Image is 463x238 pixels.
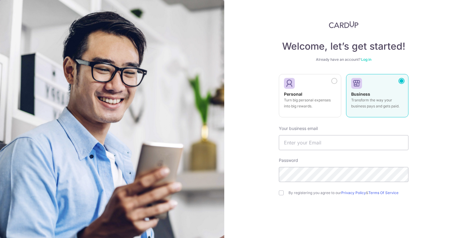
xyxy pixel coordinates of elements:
[279,74,341,121] a: Personal Turn big personal expenses into big rewards.
[368,190,398,195] a: Terms Of Service
[284,97,336,109] p: Turn big personal expenses into big rewards.
[279,135,408,150] input: Enter your Email
[279,125,318,131] label: Your business email
[298,207,389,231] iframe: reCAPTCHA
[279,40,408,52] h4: Welcome, let’s get started!
[329,21,358,28] img: CardUp Logo
[361,57,371,62] a: Log in
[341,190,366,195] a: Privacy Policy
[351,91,370,97] strong: Business
[288,190,408,195] label: By registering you agree to our &
[346,74,408,121] a: Business Transform the way your business pays and gets paid.
[279,157,298,163] label: Password
[284,91,302,97] strong: Personal
[279,57,408,62] div: Already have an account?
[351,97,403,109] p: Transform the way your business pays and gets paid.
